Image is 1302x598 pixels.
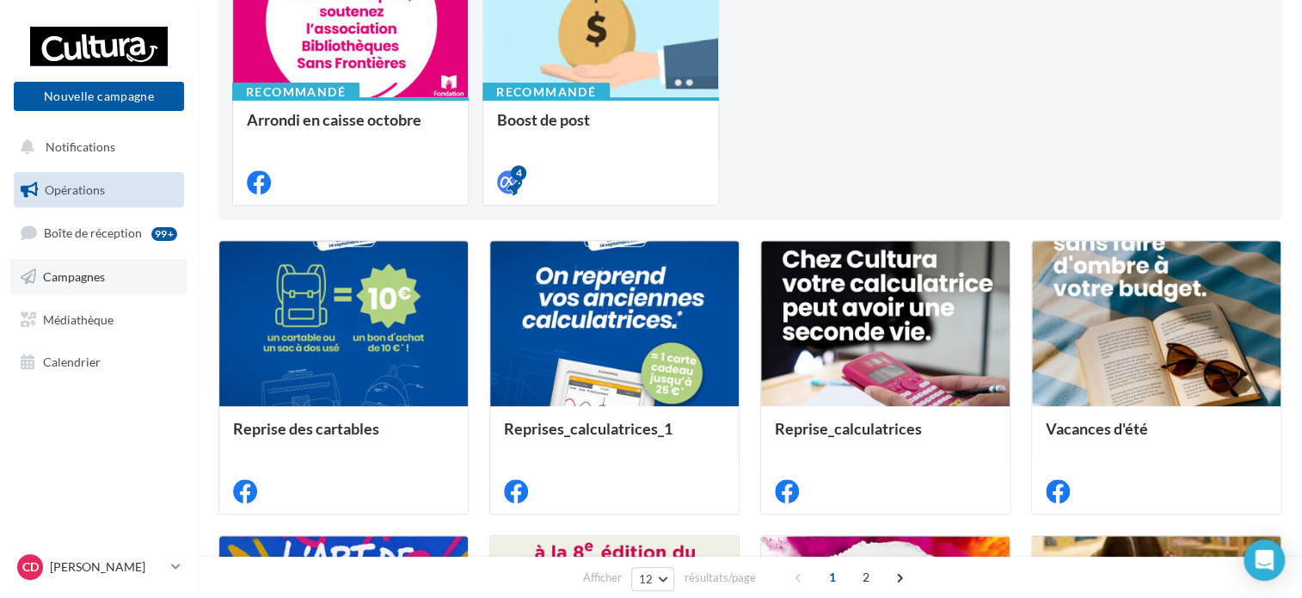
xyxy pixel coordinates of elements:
[43,269,105,284] span: Campagnes
[44,225,142,240] span: Boîte de réception
[775,420,996,454] div: Reprise_calculatrices
[819,564,846,591] span: 1
[14,551,184,583] a: CD [PERSON_NAME]
[22,558,39,576] span: CD
[10,259,187,295] a: Campagnes
[43,311,114,326] span: Médiathèque
[10,302,187,338] a: Médiathèque
[583,570,622,586] span: Afficher
[43,354,101,369] span: Calendrier
[10,172,187,208] a: Opérations
[684,570,755,586] span: résultats/page
[504,420,725,454] div: Reprises_calculatrices_1
[631,567,675,591] button: 12
[511,165,526,181] div: 4
[151,227,177,241] div: 99+
[247,111,454,145] div: Arrondi en caisse octobre
[232,83,359,102] div: Recommandé
[46,139,115,154] span: Notifications
[45,182,105,197] span: Opérations
[1046,420,1267,454] div: Vacances d'été
[497,111,704,145] div: Boost de post
[482,83,610,102] div: Recommandé
[1244,539,1285,581] div: Open Intercom Messenger
[10,214,187,251] a: Boîte de réception99+
[233,420,454,454] div: Reprise des cartables
[10,344,187,380] a: Calendrier
[50,558,164,576] p: [PERSON_NAME]
[14,82,184,111] button: Nouvelle campagne
[10,129,181,165] button: Notifications
[639,572,654,586] span: 12
[852,564,880,591] span: 2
